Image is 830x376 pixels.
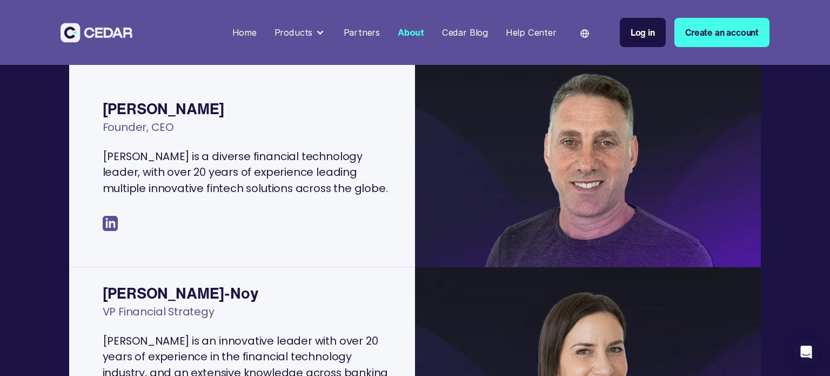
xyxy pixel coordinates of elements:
div: VP Financial Strategy [103,304,393,333]
a: Home [227,21,261,45]
div: Products [270,22,330,44]
a: Log in [620,18,666,48]
a: Help Center [501,21,561,45]
div: Cedar Blog [442,26,488,39]
a: About [393,21,429,45]
p: [PERSON_NAME] is a diverse financial technology leader, with over 20 years of experience leading ... [103,149,393,197]
div: Log in [631,26,655,39]
div: Founder, CEO [103,120,393,149]
a: Partners [339,21,384,45]
div: Partners [344,26,380,39]
div: Open Intercom Messenger [793,339,819,365]
div: Help Center [506,26,557,39]
div: Home [232,26,257,39]
div: [PERSON_NAME]-Noy [103,282,393,304]
div: About [398,26,424,39]
img: world icon [580,29,589,38]
a: Create an account [674,18,769,48]
a: Cedar Blog [438,21,493,45]
div: Products [275,26,313,39]
div: [PERSON_NAME] [103,97,393,120]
